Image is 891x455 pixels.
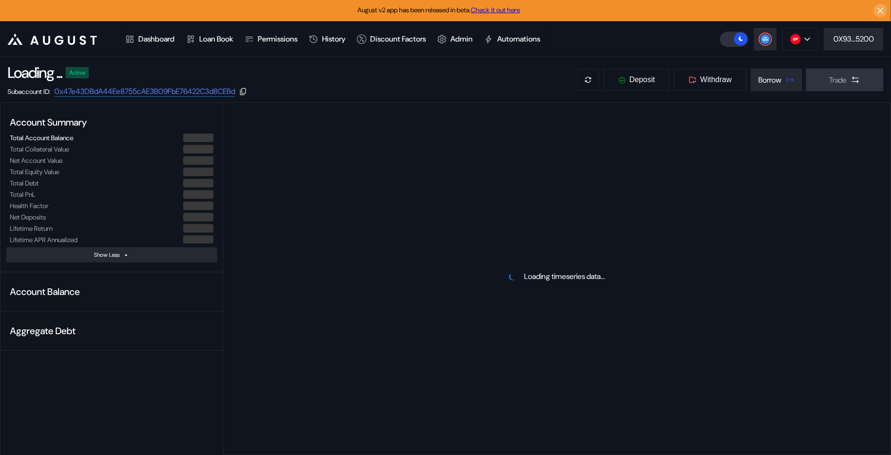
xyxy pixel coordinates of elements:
[806,68,883,91] button: Trade
[10,134,73,142] div: Total Account Balance
[10,145,69,153] div: Total Collateral Value
[6,112,217,132] div: Account Summary
[54,86,235,97] a: 0x47e43DBdA44Ee8755cAE3B09FbE76422C3d8CEBd
[829,75,847,85] div: Trade
[10,179,39,187] div: Total Debt
[603,68,670,91] button: Deposit
[94,251,119,259] div: Show Less
[758,75,781,85] div: Borrow
[471,6,520,14] a: Check it out here
[751,68,802,91] button: Borrow
[119,22,180,57] a: Dashboard
[524,271,605,281] div: Loading timeseries data...
[432,22,478,57] a: Admin
[6,282,217,302] div: Account Balance
[508,271,518,281] img: pending
[629,76,655,84] span: Deposit
[8,63,62,83] div: Loading ...
[10,213,46,221] div: Net Deposits
[10,202,49,210] div: Health Factor
[370,34,426,44] div: Discount Factors
[6,321,217,341] div: Aggregate Debt
[10,168,59,176] div: Total Equity Value
[199,34,233,44] div: Loan Book
[69,69,85,76] div: Active
[303,22,351,57] a: History
[6,247,217,262] button: Show Less
[8,87,51,96] div: Subaccount ID:
[351,22,432,57] a: Discount Factors
[450,34,473,44] div: Admin
[258,34,297,44] div: Permissions
[833,34,874,44] div: 0X93...5200
[180,22,239,57] a: Loan Book
[322,34,346,44] div: History
[782,28,818,51] button: chain logo
[674,68,747,91] button: Withdraw
[824,28,883,51] button: 0X93...5200
[497,34,540,44] div: Automations
[239,22,303,57] a: Permissions
[700,76,732,84] span: Withdraw
[790,34,801,44] img: chain logo
[10,236,77,244] div: Lifetime APR Annualized
[478,22,546,57] a: Automations
[358,6,520,14] span: August v2 app has been released in beta.
[10,156,62,165] div: Net Account Value
[10,190,35,199] div: Total PnL
[10,224,52,233] div: Lifetime Return
[138,34,175,44] div: Dashboard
